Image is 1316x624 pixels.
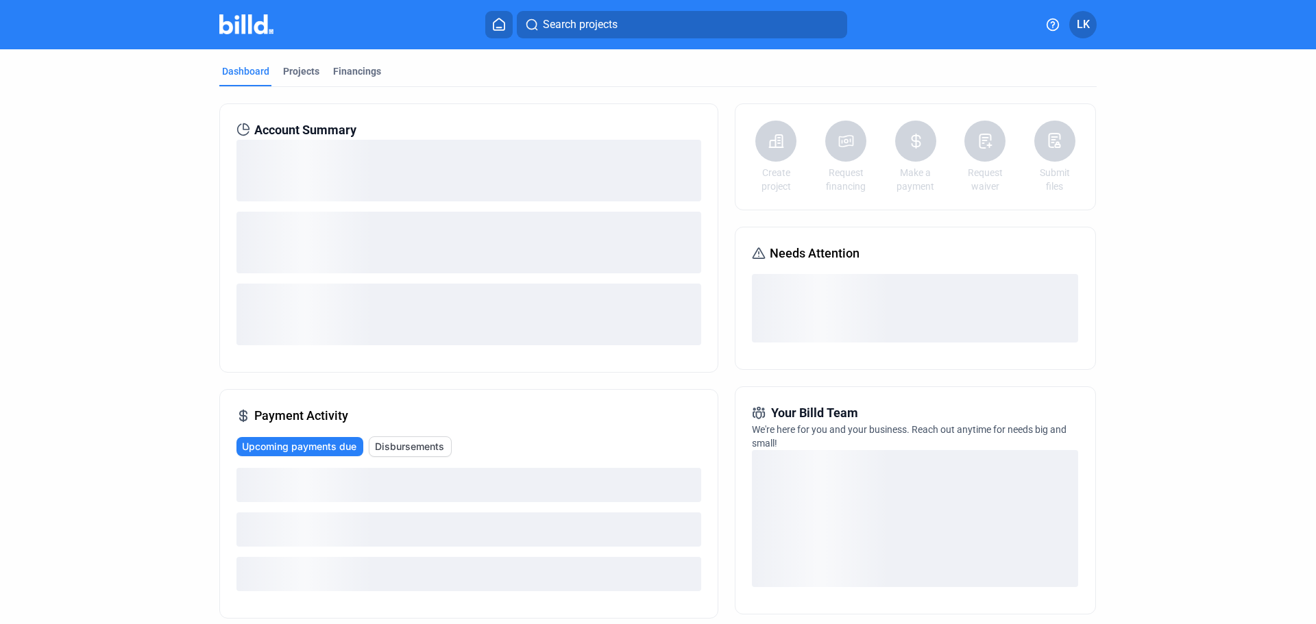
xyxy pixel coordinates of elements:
[236,512,701,547] div: loading
[752,274,1078,342] div: loading
[219,14,273,34] img: Billd Company Logo
[236,284,701,345] div: loading
[752,450,1078,587] div: loading
[1069,11,1097,38] button: LK
[236,140,701,201] div: loading
[752,424,1067,449] span: We're here for you and your business. Reach out anytime for needs big and small!
[892,166,940,193] a: Make a payment
[1031,166,1079,193] a: Submit files
[236,212,701,273] div: loading
[333,64,381,78] div: Financings
[822,166,870,193] a: Request financing
[242,440,356,453] span: Upcoming payments due
[236,468,701,502] div: loading
[752,166,800,193] a: Create project
[236,437,363,456] button: Upcoming payments due
[375,440,444,453] span: Disbursements
[770,244,860,263] span: Needs Attention
[236,557,701,591] div: loading
[961,166,1009,193] a: Request waiver
[543,16,618,33] span: Search projects
[254,406,348,425] span: Payment Activity
[771,403,858,423] span: Your Billd Team
[1077,16,1090,33] span: LK
[254,121,356,140] span: Account Summary
[517,11,847,38] button: Search projects
[369,436,452,457] button: Disbursements
[283,64,319,78] div: Projects
[222,64,269,78] div: Dashboard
